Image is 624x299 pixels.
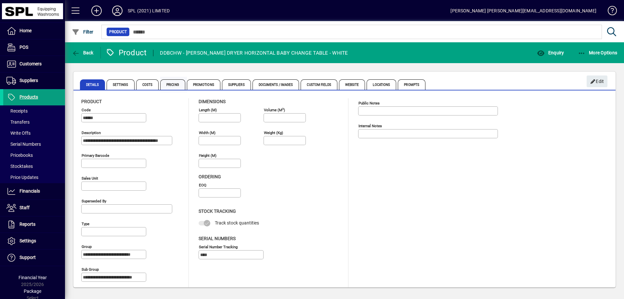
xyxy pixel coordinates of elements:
a: Write Offs [3,128,65,139]
mat-label: Width (m) [199,130,215,135]
span: Receipts [6,108,28,114]
a: Stocktakes [3,161,65,172]
mat-label: Primary barcode [82,153,109,158]
span: Pricing [160,79,185,90]
button: Back [70,47,95,59]
a: Receipts [3,105,65,116]
span: Custom Fields [301,79,337,90]
span: Filter [72,29,94,34]
mat-label: Code [82,108,91,112]
span: Enquiry [537,50,564,55]
span: Stocktakes [6,164,33,169]
sup: 3 [282,107,284,110]
a: Transfers [3,116,65,128]
span: Support [19,255,36,260]
a: Financials [3,183,65,199]
div: Product [106,48,147,58]
mat-label: Weight (Kg) [264,130,283,135]
span: Back [72,50,94,55]
mat-label: Sub group [82,267,99,272]
span: Track stock quantities [215,220,259,225]
span: POS [19,45,28,50]
button: Add [86,5,107,17]
span: Locations [367,79,396,90]
a: Price Updates [3,172,65,183]
button: Edit [587,75,607,87]
span: Reports [19,222,35,227]
div: SPL (2021) LIMITED [128,6,170,16]
span: Suppliers [19,78,38,83]
mat-label: Volume (m ) [264,108,285,112]
mat-label: EOQ [199,183,206,187]
span: Financials [19,188,40,194]
span: Pricebooks [6,153,33,158]
span: Website [339,79,365,90]
span: Suppliers [222,79,251,90]
div: [PERSON_NAME] [PERSON_NAME][EMAIL_ADDRESS][DOMAIN_NAME] [450,6,596,16]
span: Costs [136,79,159,90]
mat-label: Serial Number tracking [199,244,238,249]
span: Edit [590,76,604,87]
span: Settings [107,79,135,90]
a: POS [3,39,65,56]
a: Suppliers [3,73,65,89]
mat-label: Length (m) [199,108,217,112]
a: Reports [3,216,65,233]
span: Product [109,29,127,35]
mat-label: Sales unit [82,176,98,181]
a: Customers [3,56,65,72]
mat-label: Type [82,222,89,226]
span: Serial Numbers [199,236,236,241]
button: Enquiry [535,47,565,59]
span: Documents / Images [253,79,299,90]
span: Customers [19,61,42,66]
mat-label: Group [82,244,92,249]
a: Support [3,250,65,266]
button: Profile [107,5,128,17]
span: Stock Tracking [199,209,236,214]
span: More Options [578,50,617,55]
span: Package [24,289,41,294]
span: Transfers [6,119,30,125]
mat-label: Internal Notes [358,124,382,128]
span: Products [19,94,38,100]
mat-label: Description [82,130,101,135]
app-page-header-button: Back [65,47,101,59]
mat-label: Height (m) [199,153,216,158]
a: Staff [3,200,65,216]
a: Pricebooks [3,150,65,161]
a: Settings [3,233,65,249]
mat-label: Superseded by [82,199,106,203]
span: Staff [19,205,30,210]
span: Write Offs [6,130,31,136]
span: Product [81,99,102,104]
div: DDBCHW - [PERSON_NAME] DRYER HORIZONTAL BABY CHANGE TABLE - WHITE [160,48,348,58]
a: Serial Numbers [3,139,65,150]
span: Price Updates [6,175,38,180]
button: Filter [70,26,95,38]
span: Home [19,28,32,33]
span: Settings [19,238,36,243]
a: Knowledge Base [603,1,616,22]
span: Promotions [187,79,220,90]
span: Prompts [398,79,425,90]
mat-label: Public Notes [358,101,380,105]
button: More Options [576,47,619,59]
span: Details [80,79,105,90]
span: Financial Year [19,275,47,280]
a: Home [3,23,65,39]
span: Dimensions [199,99,226,104]
span: Ordering [199,174,221,179]
span: Serial Numbers [6,142,41,147]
